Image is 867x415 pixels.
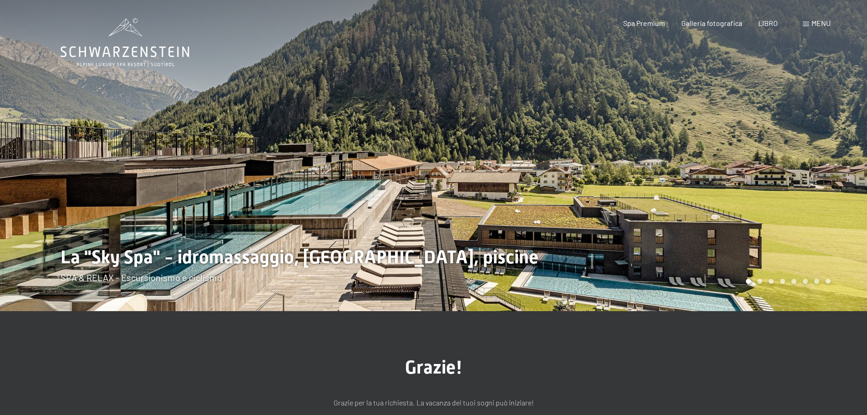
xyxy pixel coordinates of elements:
font: Grazie per la tua richiesta. La vacanza dei tuoi sogni può iniziare! [334,398,534,407]
div: Paginazione carosello [743,279,831,284]
div: Carosello Pagina 7 [814,279,819,284]
div: Pagina 5 della giostra [791,279,796,284]
div: Pagina 6 della giostra [803,279,808,284]
font: Grazie! [405,357,462,378]
div: Carosello Pagina 2 [757,279,762,284]
div: Pagina Carosello 1 (Diapositiva corrente) [746,279,751,284]
a: LIBRO [758,19,778,27]
a: Spa Premium [623,19,665,27]
font: menu [811,19,831,27]
div: Pagina 8 della giostra [826,279,831,284]
div: Pagina 4 del carosello [780,279,785,284]
div: Pagina 3 della giostra [769,279,774,284]
a: Galleria fotografica [681,19,742,27]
